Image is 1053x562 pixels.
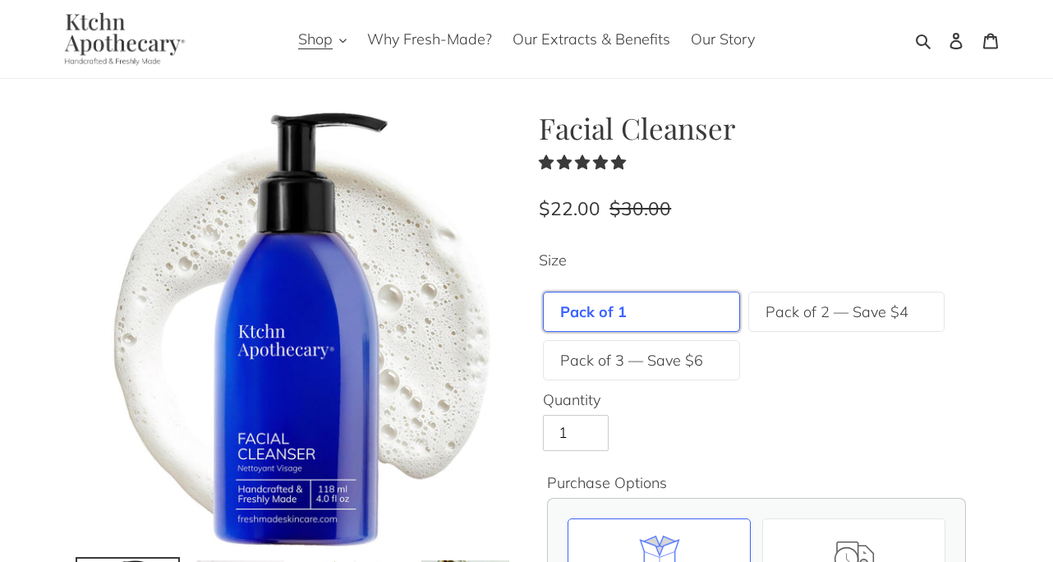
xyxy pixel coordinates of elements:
span: Shop [298,30,333,49]
s: $30.00 [609,196,671,220]
label: Size [539,249,974,271]
h1: Facial Cleanser [539,111,974,145]
label: Pack of 3 — Save $6 [560,349,703,371]
label: Pack of 1 [560,301,627,323]
span: 4.77 stars [539,153,630,172]
span: $22.00 [539,196,600,220]
span: Our Extracts & Benefits [513,30,670,49]
img: Ktchn Apothecary [45,12,197,66]
a: Our Story [683,25,763,53]
a: Our Extracts & Benefits [504,25,678,53]
span: Why Fresh-Made? [367,30,492,49]
img: Facial Cleanser [79,111,514,546]
a: Why Fresh-Made? [359,25,500,53]
span: Our Story [691,30,755,49]
legend: Purchase Options [547,472,667,494]
label: Pack of 2 — Save $4 [766,301,908,323]
label: Quantity [543,389,970,411]
button: Shop [290,25,355,53]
